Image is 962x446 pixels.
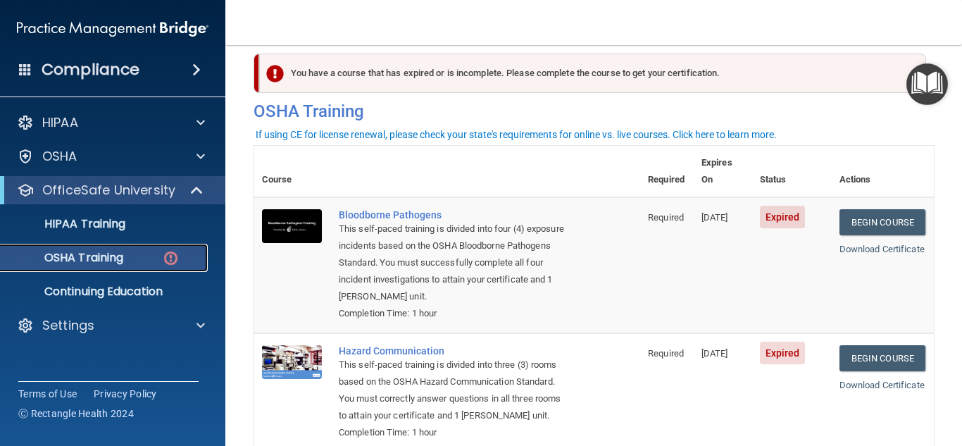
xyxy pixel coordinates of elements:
[639,146,693,197] th: Required
[9,285,201,299] p: Continuing Education
[339,305,569,322] div: Completion Time: 1 hour
[254,101,934,121] h4: OSHA Training
[17,317,205,334] a: Settings
[339,357,569,424] div: This self-paced training is divided into three (3) rooms based on the OSHA Hazard Communication S...
[17,15,208,43] img: PMB logo
[42,60,139,80] h4: Compliance
[839,345,925,371] a: Begin Course
[760,342,806,364] span: Expired
[339,209,569,221] a: Bloodborne Pathogens
[256,130,777,140] div: If using CE for license renewal, please check your state's requirements for online vs. live cours...
[42,148,77,165] p: OSHA
[259,54,926,93] div: You have a course that has expired or is incomplete. Please complete the course to get your certi...
[94,387,157,401] a: Privacy Policy
[839,244,925,254] a: Download Certificate
[42,182,175,199] p: OfficeSafe University
[17,148,205,165] a: OSHA
[751,146,831,197] th: Status
[701,212,728,223] span: [DATE]
[266,65,284,82] img: exclamation-circle-solid-danger.72ef9ffc.png
[839,209,925,235] a: Begin Course
[17,114,205,131] a: HIPAA
[254,128,779,142] button: If using CE for license renewal, please check your state's requirements for online vs. live cours...
[17,182,204,199] a: OfficeSafe University
[9,251,123,265] p: OSHA Training
[701,348,728,359] span: [DATE]
[648,212,684,223] span: Required
[693,146,751,197] th: Expires On
[760,206,806,228] span: Expired
[831,146,934,197] th: Actions
[9,217,125,231] p: HIPAA Training
[162,249,180,267] img: danger-circle.6113f641.png
[339,221,569,305] div: This self-paced training is divided into four (4) exposure incidents based on the OSHA Bloodborne...
[18,407,134,421] span: Ⓒ Rectangle Health 2024
[42,114,78,131] p: HIPAA
[42,317,94,334] p: Settings
[339,424,569,441] div: Completion Time: 1 hour
[254,146,330,197] th: Course
[906,63,948,105] button: Open Resource Center
[18,387,77,401] a: Terms of Use
[339,345,569,357] a: Hazard Communication
[839,380,925,390] a: Download Certificate
[648,348,684,359] span: Required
